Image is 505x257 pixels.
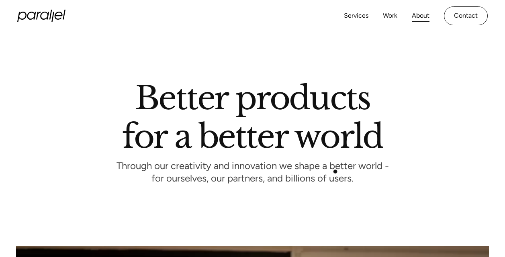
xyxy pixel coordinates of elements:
[344,10,368,22] a: Services
[122,86,383,148] h1: Better products for a better world
[117,162,389,184] p: Through our creativity and innovation we shape a better world - for ourselves, our partners, and ...
[17,10,65,22] a: home
[383,10,397,22] a: Work
[412,10,429,22] a: About
[444,6,488,25] a: Contact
